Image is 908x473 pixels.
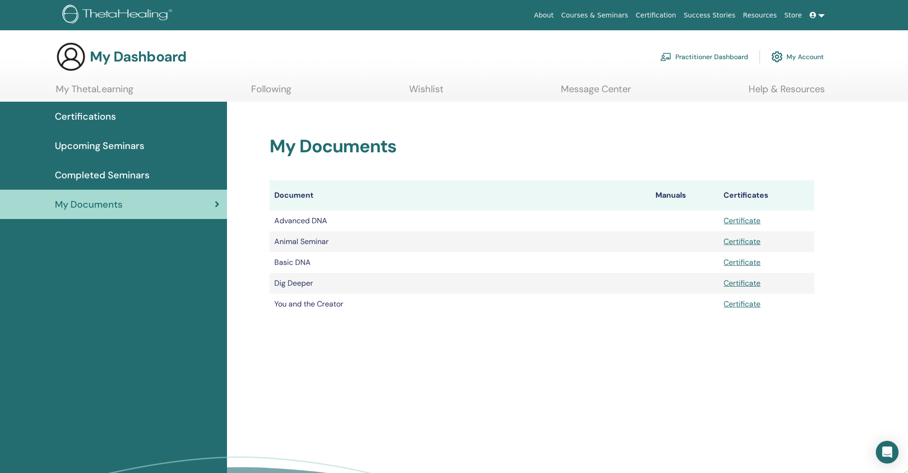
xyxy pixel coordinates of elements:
[749,83,825,102] a: Help & Resources
[781,7,806,24] a: Store
[558,7,632,24] a: Courses & Seminars
[56,42,86,72] img: generic-user-icon.jpg
[724,236,760,246] a: Certificate
[719,180,814,210] th: Certificates
[724,299,760,309] a: Certificate
[55,197,122,211] span: My Documents
[409,83,444,102] a: Wishlist
[739,7,781,24] a: Resources
[55,109,116,123] span: Certifications
[55,139,144,153] span: Upcoming Seminars
[270,180,651,210] th: Document
[724,278,760,288] a: Certificate
[56,83,133,102] a: My ThetaLearning
[876,441,899,464] div: Open Intercom Messenger
[632,7,680,24] a: Certification
[270,136,814,158] h2: My Documents
[660,46,748,67] a: Practitioner Dashboard
[771,49,783,65] img: cog.svg
[680,7,739,24] a: Success Stories
[90,48,186,65] h3: My Dashboard
[62,5,175,26] img: logo.png
[55,168,149,182] span: Completed Seminars
[724,257,760,267] a: Certificate
[660,53,672,61] img: chalkboard-teacher.svg
[270,294,651,315] td: You and the Creator
[724,216,760,226] a: Certificate
[561,83,631,102] a: Message Center
[270,231,651,252] td: Animal Seminar
[530,7,557,24] a: About
[771,46,824,67] a: My Account
[251,83,291,102] a: Following
[270,273,651,294] td: Dig Deeper
[270,252,651,273] td: Basic DNA
[270,210,651,231] td: Advanced DNA
[651,180,719,210] th: Manuals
